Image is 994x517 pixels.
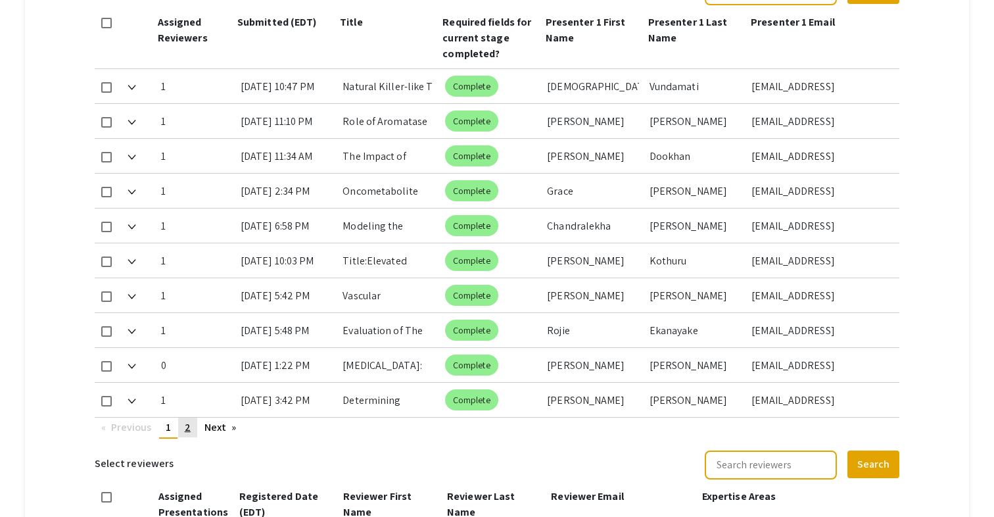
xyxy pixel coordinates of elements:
div: [EMAIL_ADDRESS][DOMAIN_NAME] [751,243,889,278]
div: Modeling the Binding of Dendrin and PTPN14 to KIBRA [343,209,434,243]
div: 1 [161,383,230,417]
div: [DATE] 5:48 PM [241,313,332,347]
div: [EMAIL_ADDRESS][DOMAIN_NAME] [751,139,889,173]
div: Evaluation of The Use of Longitudinal Data for [MEDICAL_DATA] Research and [MEDICAL_DATA] Discovery [343,313,434,347]
mat-chip: Complete [445,285,498,306]
div: [DATE] 6:58 PM [241,209,332,243]
div: [PERSON_NAME] [547,139,638,173]
span: Presenter 1 Last Name [648,15,728,45]
span: Previous [111,420,152,434]
span: Presenter 1 First Name [546,15,626,45]
mat-chip: Complete [445,389,498,410]
div: Vascular Inflammatory Studies with Engineered Bioreactors [343,278,434,312]
div: [DEMOGRAPHIC_DATA] [547,69,638,103]
span: Submitted (EDT) [237,15,317,29]
div: [DATE] 11:34 AM [241,139,332,173]
span: Presenter 1 Email [751,15,835,29]
mat-chip: Complete [445,355,498,376]
div: 1 [161,104,230,138]
span: Assigned Reviewers [158,15,208,45]
div: [DATE] 5:42 PM [241,278,332,312]
span: Title [340,15,363,29]
div: 1 [161,69,230,103]
div: [DATE] 10:47 PM [241,69,332,103]
div: [PERSON_NAME] [650,383,741,417]
div: 1 [161,313,230,347]
mat-chip: Complete [445,180,498,201]
mat-chip: Complete [445,215,498,236]
img: Expand arrow [128,259,135,264]
div: [PERSON_NAME] [547,383,638,417]
div: Determining Aquatic Community Differences Between Invasive Water Hyacinth and Native Pennywort in... [343,383,434,417]
img: Expand arrow [128,294,135,299]
div: 0 [161,348,230,382]
img: Expand arrow [128,85,135,90]
div: [EMAIL_ADDRESS][DOMAIN_NAME] [751,383,889,417]
a: Next page [198,418,243,437]
div: [EMAIL_ADDRESS][DOMAIN_NAME] [751,313,889,347]
div: [EMAIL_ADDRESS][DOMAIN_NAME] [751,69,889,103]
div: [EMAIL_ADDRESS][DOMAIN_NAME] [751,348,889,382]
div: [MEDICAL_DATA]: Vascular Dysfunction, Inflammation, and Emerging Therapeutic Approaches [343,348,434,382]
div: [EMAIL_ADDRESS][DOMAIN_NAME] [751,104,889,138]
input: Search reviewers [705,451,837,480]
div: [DATE] 2:34 PM [241,174,332,208]
div: 1 [161,174,230,208]
span: Expertise Areas [702,489,776,503]
div: Vundamati [650,69,741,103]
h6: Select reviewers [95,449,174,478]
div: Ekanayake [650,313,741,347]
img: Expand arrow [128,329,135,334]
div: [PERSON_NAME] [650,278,741,312]
ul: Pagination [95,418,900,439]
div: Title:Elevated Levels of Interleukin-11 and Matrix Metalloproteinase-9 in the Serum of Patients w... [343,243,434,278]
mat-chip: Complete [445,76,498,97]
img: Expand arrow [128,189,135,195]
div: [EMAIL_ADDRESS][DOMAIN_NAME] [751,209,889,243]
mat-chip: Complete [445,111,498,132]
div: Natural Killer-like T Cells and Longevity: A Comparative Analysis [343,69,434,103]
div: Dookhan [650,139,741,173]
div: [PERSON_NAME] [547,243,638,278]
img: Expand arrow [128,399,135,404]
div: Kothuru [650,243,741,278]
div: [PERSON_NAME] [650,174,741,208]
div: The Impact of Doula Support on Maternal Mental Health, NeonatalOutcomes, and Epidural Use: Correl... [343,139,434,173]
img: Expand arrow [128,120,135,125]
div: [EMAIL_ADDRESS][DOMAIN_NAME] [751,278,889,312]
div: [PERSON_NAME] [547,348,638,382]
div: [PERSON_NAME] [547,278,638,312]
img: Expand arrow [128,155,135,160]
div: [DATE] 1:22 PM [241,348,332,382]
span: 2 [185,420,191,434]
span: Required fields for current stage completed? [442,15,531,61]
button: Search [847,451,899,478]
img: Expand arrow [128,224,135,230]
div: 1 [161,139,230,173]
div: [PERSON_NAME] [650,104,741,138]
mat-chip: Complete [445,320,498,341]
span: Reviewer Email [551,489,623,503]
div: 1 [161,243,230,278]
div: [DATE] 10:03 PM [241,243,332,278]
mat-chip: Complete [445,250,498,271]
div: Chandralekha [547,209,638,243]
span: 1 [166,420,171,434]
iframe: Chat [10,458,56,507]
div: Rojie [547,313,638,347]
div: Oncometabolite 5α-P Imbalance Through Altered Mammary [MEDICAL_DATA] Metabolism: A Biomarker and ... [343,174,434,208]
div: [DATE] 11:10 PM [241,104,332,138]
div: 1 [161,209,230,243]
div: [EMAIL_ADDRESS][DOMAIN_NAME] [751,174,889,208]
div: Grace [547,174,638,208]
img: Expand arrow [128,364,135,369]
div: Role of Aromatase in the Conversion of 11-Oxyandrogens to [MEDICAL_DATA]: Mechanisms and Implicat... [343,104,434,138]
div: [DATE] 3:42 PM [241,383,332,417]
div: [PERSON_NAME] [650,348,741,382]
div: [PERSON_NAME] [547,104,638,138]
div: [PERSON_NAME] [650,209,741,243]
div: 1 [161,278,230,312]
mat-chip: Complete [445,145,498,166]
